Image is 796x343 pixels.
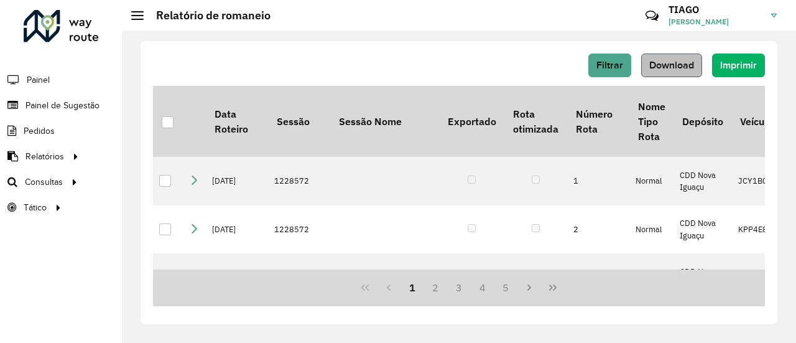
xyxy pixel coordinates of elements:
td: CDD Nova Iguaçu [673,205,731,254]
button: Download [641,54,702,77]
td: 1 [567,157,629,205]
button: 3 [447,276,471,299]
a: Contato Rápido [639,2,665,29]
th: Data Roteiro [206,86,268,157]
th: Depósito [673,86,731,157]
th: Sessão Nome [330,86,439,157]
span: Consultas [25,176,63,189]
td: 1228572 [268,157,330,205]
h3: TIAGO [669,4,762,16]
td: KPP4E89 [732,205,782,254]
td: [DATE] [206,253,268,302]
span: Filtrar [596,60,623,70]
span: [PERSON_NAME] [669,16,762,27]
td: JCY1B05 [732,157,782,205]
td: CDD Nova Iguaçu [673,157,731,205]
td: [DATE] [206,205,268,254]
th: Nome Tipo Rota [629,86,673,157]
button: 5 [494,276,518,299]
span: Relatórios [25,150,64,163]
td: 2 [567,205,629,254]
th: Número Rota [567,86,629,157]
td: Normal [629,205,673,254]
td: 3 [567,253,629,302]
td: Normal [629,253,673,302]
button: 4 [471,276,494,299]
th: Sessão [268,86,330,157]
h2: Relatório de romaneio [144,9,271,22]
td: 1228572 [268,205,330,254]
span: Imprimir [720,60,757,70]
th: Veículo [732,86,782,157]
button: Last Page [541,276,565,299]
td: 1228572 [268,253,330,302]
td: Normal [629,157,673,205]
button: 1 [400,276,424,299]
span: Download [649,60,694,70]
button: Filtrar [588,54,631,77]
span: Painel de Sugestão [25,99,99,112]
span: Tático [24,201,47,214]
button: 2 [423,276,447,299]
span: Pedidos [24,125,55,138]
span: Painel [27,73,50,87]
td: LQX6H86 [732,253,782,302]
td: CDD Nova Iguaçu [673,253,731,302]
th: Rota otimizada [504,86,567,157]
td: [DATE] [206,157,268,205]
th: Exportado [439,86,504,157]
button: Next Page [517,276,541,299]
button: Imprimir [712,54,765,77]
